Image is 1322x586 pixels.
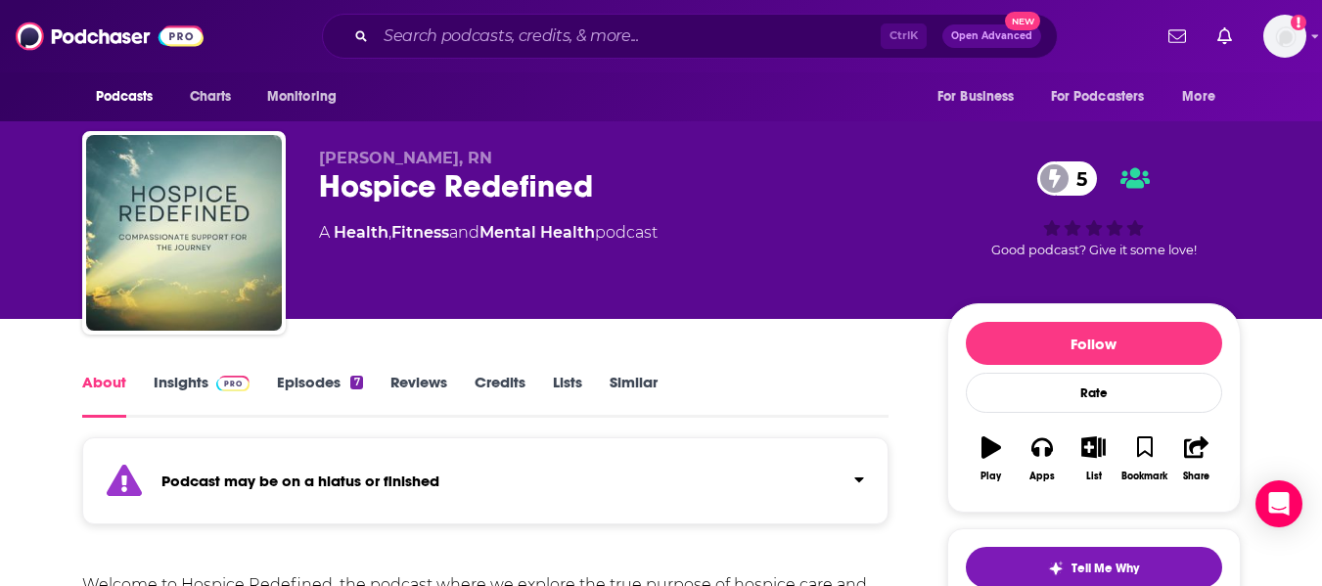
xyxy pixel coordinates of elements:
button: Bookmark [1119,424,1170,494]
button: open menu [82,78,179,115]
section: Click to expand status details [82,449,889,524]
div: Open Intercom Messenger [1255,480,1302,527]
img: Podchaser - Follow, Share and Rate Podcasts [16,18,204,55]
a: Health [334,223,388,242]
span: More [1182,83,1215,111]
button: open menu [1168,78,1240,115]
svg: Add a profile image [1291,15,1306,30]
div: Share [1183,471,1209,482]
span: For Podcasters [1051,83,1145,111]
a: Show notifications dropdown [1161,20,1194,53]
div: Play [980,471,1001,482]
a: Charts [177,78,244,115]
button: open menu [924,78,1039,115]
span: Ctrl K [881,23,927,49]
button: List [1068,424,1118,494]
div: A podcast [319,221,658,245]
span: New [1005,12,1040,30]
button: Apps [1017,424,1068,494]
div: Rate [966,373,1222,413]
a: Credits [475,373,525,418]
button: Show profile menu [1263,15,1306,58]
button: Play [966,424,1017,494]
div: Search podcasts, credits, & more... [322,14,1058,59]
div: 5Good podcast? Give it some love! [947,149,1241,270]
span: Podcasts [96,83,154,111]
a: Similar [610,373,658,418]
a: 5 [1037,161,1097,196]
div: Bookmark [1121,471,1167,482]
a: Mental Health [479,223,595,242]
span: Tell Me Why [1071,561,1139,576]
button: Share [1170,424,1221,494]
button: Open AdvancedNew [942,24,1041,48]
span: Charts [190,83,232,111]
button: Follow [966,322,1222,365]
img: Podchaser Pro [216,376,251,391]
span: , [388,223,391,242]
span: For Business [937,83,1015,111]
div: List [1086,471,1102,482]
span: 5 [1057,161,1097,196]
span: Good podcast? Give it some love! [991,243,1197,257]
input: Search podcasts, credits, & more... [376,21,881,52]
a: Fitness [391,223,449,242]
a: Lists [553,373,582,418]
button: open menu [253,78,362,115]
a: Episodes7 [277,373,362,418]
img: User Profile [1263,15,1306,58]
span: Monitoring [267,83,337,111]
span: [PERSON_NAME], RN [319,149,492,167]
a: Show notifications dropdown [1209,20,1240,53]
div: Apps [1029,471,1055,482]
span: Open Advanced [951,31,1032,41]
img: Hospice Redefined [86,135,282,331]
img: tell me why sparkle [1048,561,1064,576]
span: Logged in as angelabellBL2024 [1263,15,1306,58]
span: and [449,223,479,242]
button: open menu [1038,78,1173,115]
div: 7 [350,376,362,389]
a: About [82,373,126,418]
a: InsightsPodchaser Pro [154,373,251,418]
strong: Podcast may be on a hiatus or finished [161,472,439,490]
a: Reviews [390,373,447,418]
